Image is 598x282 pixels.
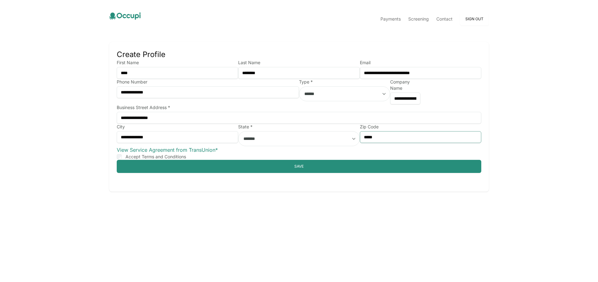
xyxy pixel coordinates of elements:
[117,60,238,66] label: First Name
[360,124,481,130] label: Zip Code
[238,124,360,130] label: State *
[380,16,401,22] a: Payments
[360,60,481,66] label: Email
[436,16,453,22] a: Contact
[460,12,489,26] button: Sign Out
[117,160,481,173] button: Save
[408,16,429,22] a: Screening
[117,147,218,153] a: View Service Agreement from TransUnion*
[390,79,420,91] label: Company Name
[299,79,390,85] label: Type *
[238,60,360,66] label: Last Name
[117,104,481,111] label: Business Street Address *
[117,79,299,85] label: Phone Number
[125,154,186,159] label: Accept Terms and Conditions
[117,124,238,130] label: City
[117,50,165,59] span: Create Profile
